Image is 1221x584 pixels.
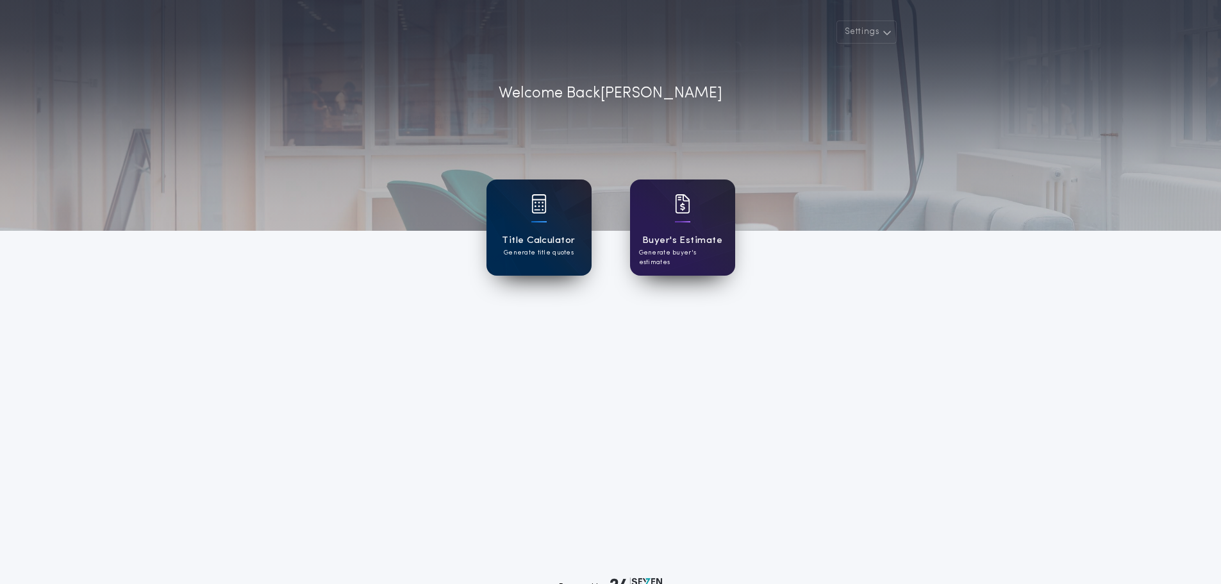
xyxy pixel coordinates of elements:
[639,248,726,267] p: Generate buyer's estimates
[642,233,722,248] h1: Buyer's Estimate
[499,82,722,105] p: Welcome Back [PERSON_NAME]
[502,233,575,248] h1: Title Calculator
[486,179,592,276] a: card iconTitle CalculatorGenerate title quotes
[675,194,690,213] img: card icon
[504,248,574,258] p: Generate title quotes
[531,194,547,213] img: card icon
[630,179,735,276] a: card iconBuyer's EstimateGenerate buyer's estimates
[836,21,897,44] button: Settings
